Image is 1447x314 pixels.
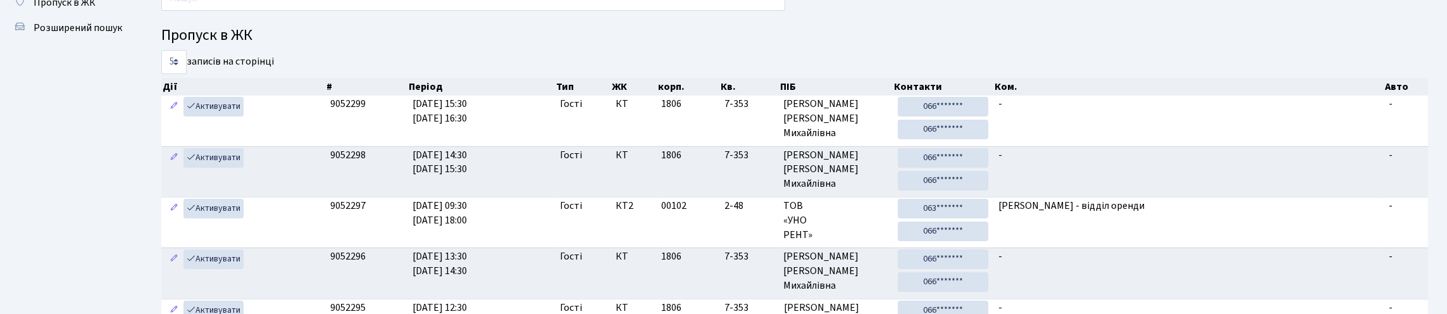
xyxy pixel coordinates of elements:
span: КТ [616,249,652,264]
span: [PERSON_NAME] [PERSON_NAME] Михайлівна [784,148,888,192]
th: ЖК [611,78,657,96]
a: Редагувати [166,249,182,269]
span: 2-48 [724,199,774,213]
span: 7-353 [724,148,774,163]
span: - [1389,97,1393,111]
span: - [998,249,1002,263]
span: [DATE] 14:30 [DATE] 15:30 [413,148,467,177]
th: Авто [1384,78,1428,96]
a: Активувати [183,97,244,116]
th: Кв. [719,78,779,96]
span: Гості [560,249,582,264]
span: Гості [560,199,582,213]
span: КТ [616,148,652,163]
span: 9052297 [330,199,366,213]
span: [PERSON_NAME] - відділ оренди [998,199,1145,213]
span: ТОВ «УНО РЕНТ» [784,199,888,242]
select: записів на сторінці [161,50,187,74]
span: [PERSON_NAME] [PERSON_NAME] Михайлівна [784,249,888,293]
span: [DATE] 15:30 [DATE] 16:30 [413,97,467,125]
a: Активувати [183,249,244,269]
h4: Пропуск в ЖК [161,27,1428,45]
th: Дії [161,78,326,96]
span: - [1389,199,1393,213]
span: - [998,97,1002,111]
span: - [1389,249,1393,263]
a: Редагувати [166,148,182,168]
span: [PERSON_NAME] [PERSON_NAME] Михайлівна [784,97,888,141]
a: Редагувати [166,199,182,218]
label: записів на сторінці [161,50,274,74]
a: Редагувати [166,97,182,116]
a: Розширений пошук [6,15,133,41]
span: КТ [616,97,652,111]
th: корп. [657,78,719,96]
span: КТ2 [616,199,652,213]
th: Період [407,78,555,96]
span: [DATE] 09:30 [DATE] 18:00 [413,199,467,227]
span: Гості [560,148,582,163]
span: - [998,148,1002,162]
span: Розширений пошук [34,21,122,35]
span: 7-353 [724,97,774,111]
span: 1806 [662,97,682,111]
span: 9052296 [330,249,366,263]
th: Контакти [893,78,994,96]
th: Тип [555,78,610,96]
span: 7-353 [724,249,774,264]
span: 00102 [662,199,687,213]
a: Активувати [183,148,244,168]
span: Гості [560,97,582,111]
span: 9052299 [330,97,366,111]
th: # [326,78,407,96]
a: Активувати [183,199,244,218]
th: Ком. [994,78,1384,96]
span: 9052298 [330,148,366,162]
span: 1806 [662,148,682,162]
span: [DATE] 13:30 [DATE] 14:30 [413,249,467,278]
th: ПІБ [779,78,893,96]
span: - [1389,148,1393,162]
span: 1806 [662,249,682,263]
